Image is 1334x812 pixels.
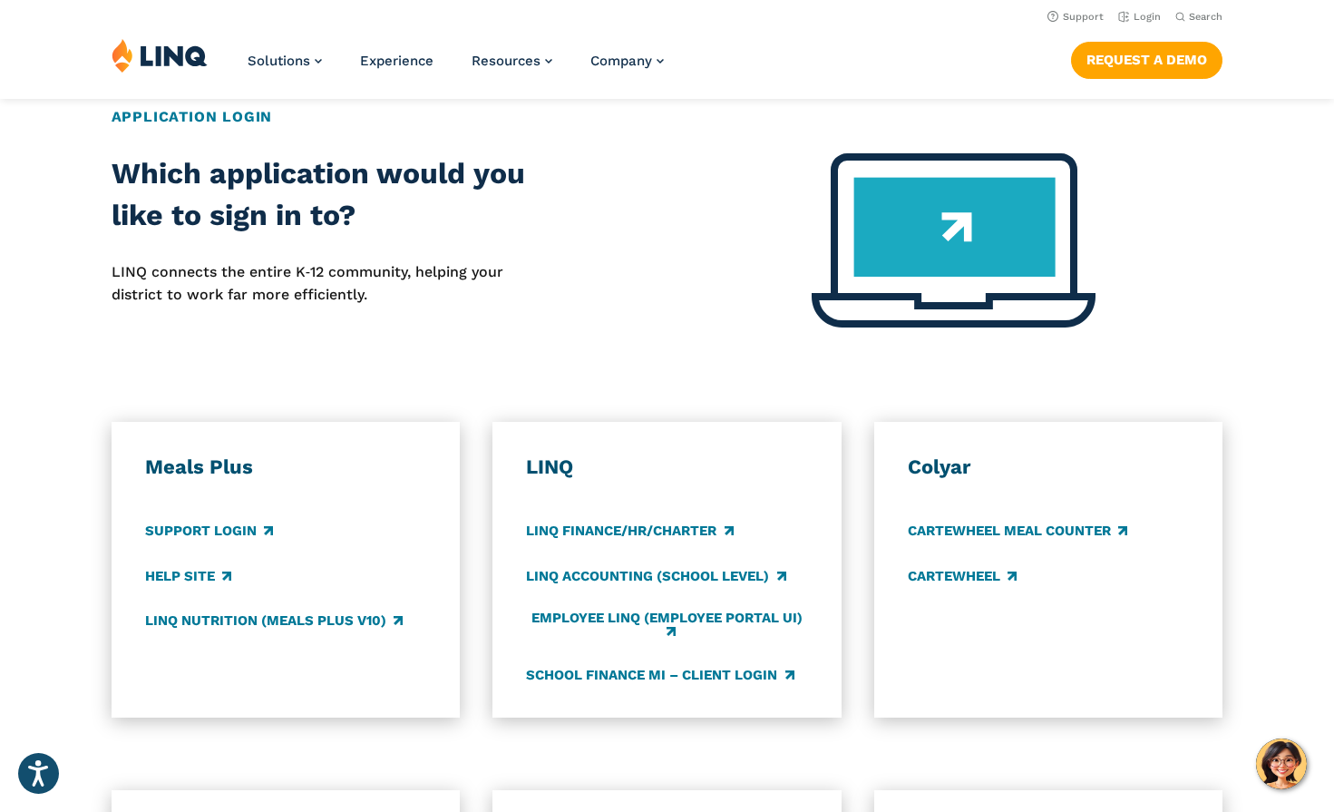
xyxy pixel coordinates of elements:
img: LINQ | K‑12 Software [112,38,208,73]
p: LINQ connects the entire K‑12 community, helping your district to work far more efficiently. [112,261,555,306]
span: Resources [472,53,540,69]
h3: LINQ [526,455,807,480]
a: Employee LINQ (Employee Portal UI) [526,611,807,641]
a: CARTEWHEEL Meal Counter [908,522,1127,542]
a: CARTEWHEEL [908,566,1017,586]
a: Support [1047,11,1104,23]
button: Hello, have a question? Let’s chat. [1256,739,1307,789]
span: Search [1189,11,1222,23]
button: Open Search Bar [1175,10,1222,24]
span: Company [590,53,652,69]
a: Help Site [145,566,231,586]
h2: Application Login [112,106,1223,128]
a: LINQ Nutrition (Meals Plus v10) [145,611,403,631]
a: Company [590,53,664,69]
h3: Meals Plus [145,455,426,480]
h3: Colyar [908,455,1189,480]
a: Resources [472,53,552,69]
h2: Which application would you like to sign in to? [112,153,555,236]
a: LINQ Finance/HR/Charter [526,522,733,542]
nav: Button Navigation [1071,38,1222,78]
nav: Primary Navigation [248,38,664,98]
a: Solutions [248,53,322,69]
span: Solutions [248,53,310,69]
a: Support Login [145,522,273,542]
a: Request a Demo [1071,42,1222,78]
a: School Finance MI – Client Login [526,665,794,685]
a: LINQ Accounting (school level) [526,566,785,586]
a: Login [1118,11,1161,23]
a: Experience [360,53,433,69]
